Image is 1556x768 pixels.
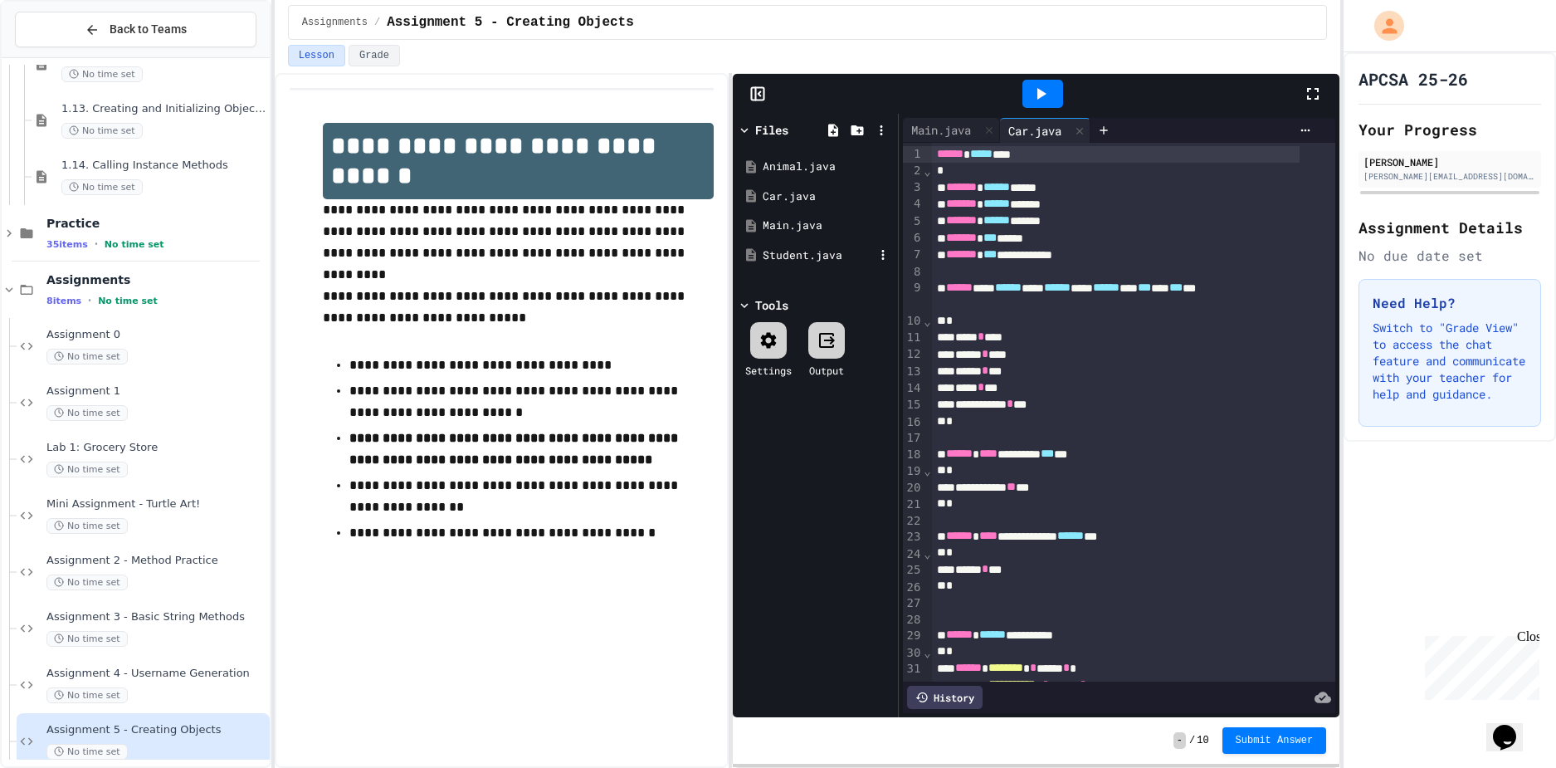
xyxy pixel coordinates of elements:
[903,280,924,313] div: 9
[763,247,874,264] div: Student.java
[903,497,924,513] div: 21
[46,723,266,737] span: Assignment 5 - Creating Objects
[1373,293,1527,313] h3: Need Help?
[1373,320,1527,403] p: Switch to "Grade View" to access the chat feature and communicate with your teacher for help and ...
[903,463,924,480] div: 19
[903,230,924,247] div: 6
[903,346,924,363] div: 12
[110,21,187,38] span: Back to Teams
[903,313,924,330] div: 10
[903,562,924,579] div: 25
[903,645,924,662] div: 30
[763,159,892,175] div: Animal.java
[46,328,266,342] span: Assignment 0
[903,330,924,346] div: 11
[903,430,924,447] div: 17
[46,462,128,477] span: No time set
[903,196,924,213] div: 4
[46,405,128,421] span: No time set
[46,687,128,703] span: No time set
[903,247,924,263] div: 7
[374,16,380,29] span: /
[903,546,924,563] div: 24
[46,744,128,760] span: No time set
[903,529,924,545] div: 23
[903,163,924,179] div: 2
[1189,734,1195,747] span: /
[1000,122,1070,139] div: Car.java
[1363,170,1536,183] div: [PERSON_NAME][EMAIL_ADDRESS][DOMAIN_NAME]
[1358,216,1541,239] h2: Assignment Details
[1358,67,1468,90] h1: APCSA 25-26
[903,678,924,695] div: 32
[349,45,400,66] button: Grade
[903,118,1000,143] div: Main.java
[903,612,924,629] div: 28
[46,272,266,287] span: Assignments
[46,518,128,534] span: No time set
[46,610,266,624] span: Assignment 3 - Basic String Methods
[763,218,892,234] div: Main.java
[923,646,931,659] span: Fold line
[903,628,924,644] div: 29
[923,315,931,328] span: Fold line
[46,575,128,590] span: No time set
[903,414,924,431] div: 16
[98,296,158,306] span: No time set
[755,296,788,314] div: Tools
[46,349,128,364] span: No time set
[105,239,164,250] span: No time set
[46,667,266,681] span: Assignment 4 - Username Generation
[903,146,924,163] div: 1
[46,216,266,231] span: Practice
[809,363,844,378] div: Output
[745,363,792,378] div: Settings
[1418,629,1539,700] iframe: chat widget
[1358,246,1541,266] div: No due date set
[1363,154,1536,169] div: [PERSON_NAME]
[7,7,115,105] div: Chat with us now!Close
[903,661,924,678] div: 31
[1236,734,1314,747] span: Submit Answer
[763,188,892,205] div: Car.java
[755,121,788,139] div: Files
[61,159,266,173] span: 1.14. Calling Instance Methods
[95,237,98,251] span: •
[387,12,634,32] span: Assignment 5 - Creating Objects
[302,16,368,29] span: Assignments
[923,464,931,477] span: Fold line
[1486,702,1539,751] iframe: chat widget
[61,102,266,116] span: 1.13. Creating and Initializing Objects: Constructors
[1173,732,1186,749] span: -
[46,631,128,647] span: No time set
[1000,118,1090,143] div: Car.java
[46,239,88,250] span: 35 items
[903,380,924,397] div: 14
[903,264,924,281] div: 8
[1197,734,1208,747] span: 10
[907,686,983,709] div: History
[288,45,345,66] button: Lesson
[903,480,924,497] div: 20
[1358,118,1541,141] h2: Your Progress
[903,513,924,530] div: 22
[903,397,924,413] div: 15
[46,296,81,306] span: 8 items
[903,179,924,196] div: 3
[46,384,266,399] span: Assignment 1
[1222,727,1327,754] button: Submit Answer
[923,164,931,178] span: Fold line
[61,66,143,82] span: No time set
[46,441,266,455] span: Lab 1: Grocery Store
[15,12,256,47] button: Back to Teams
[923,547,931,560] span: Fold line
[1357,7,1408,45] div: My Account
[88,294,91,307] span: •
[903,447,924,463] div: 18
[61,179,143,195] span: No time set
[903,595,924,612] div: 27
[46,554,266,568] span: Assignment 2 - Method Practice
[903,121,979,139] div: Main.java
[46,497,266,511] span: Mini Assignment - Turtle Art!
[61,123,143,139] span: No time set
